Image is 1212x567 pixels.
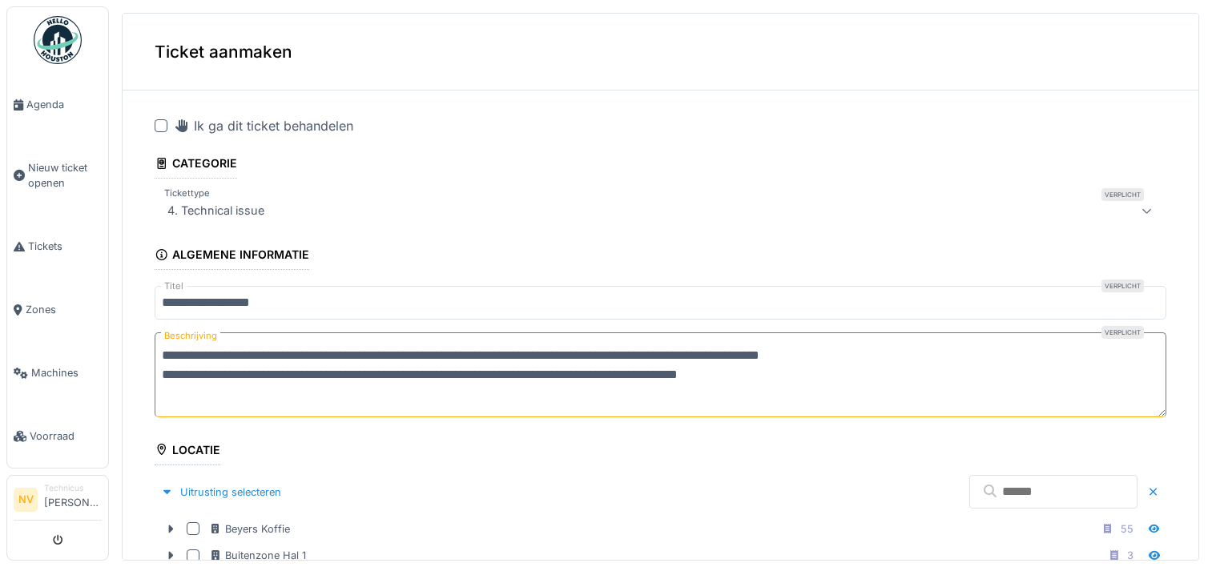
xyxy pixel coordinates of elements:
[26,302,102,317] span: Zones
[34,16,82,64] img: Badge_color-CXgf-gQk.svg
[155,481,288,503] div: Uitrusting selecteren
[7,73,108,136] a: Agenda
[1127,548,1133,563] div: 3
[209,521,290,537] div: Beyers Koffie
[7,341,108,404] a: Machines
[1101,326,1144,339] div: Verplicht
[14,482,102,521] a: NV Technicus[PERSON_NAME]
[161,279,187,293] label: Titel
[14,488,38,512] li: NV
[123,14,1198,90] div: Ticket aanmaken
[7,404,108,468] a: Voorraad
[7,215,108,278] a: Tickets
[155,438,220,465] div: Locatie
[161,326,220,346] label: Beschrijving
[1101,279,1144,292] div: Verplicht
[31,365,102,380] span: Machines
[7,136,108,215] a: Nieuw ticket openen
[44,482,102,494] div: Technicus
[174,116,353,135] div: Ik ga dit ticket behandelen
[209,548,306,563] div: Buitenzone Hal 1
[155,243,309,270] div: Algemene informatie
[1121,521,1133,537] div: 55
[155,151,237,179] div: Categorie
[7,278,108,341] a: Zones
[1101,188,1144,201] div: Verplicht
[44,482,102,517] li: [PERSON_NAME]
[30,428,102,444] span: Voorraad
[28,160,102,191] span: Nieuw ticket openen
[161,201,271,220] div: 4. Technical issue
[28,239,102,254] span: Tickets
[161,187,213,200] label: Tickettype
[26,97,102,112] span: Agenda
